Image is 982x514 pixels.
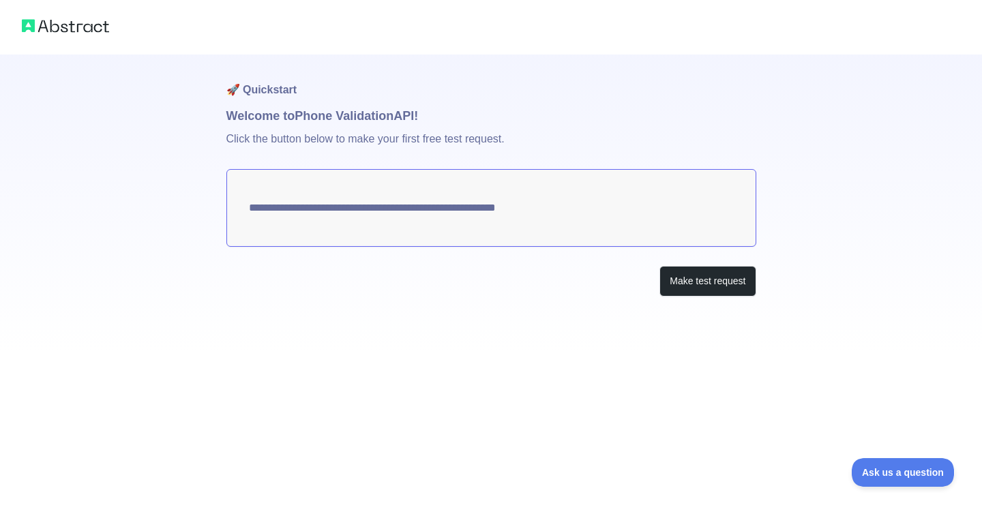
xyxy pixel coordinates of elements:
h1: 🚀 Quickstart [226,55,756,106]
p: Click the button below to make your first free test request. [226,125,756,169]
iframe: Toggle Customer Support [852,458,955,487]
button: Make test request [659,266,756,297]
img: Abstract logo [22,16,109,35]
h1: Welcome to Phone Validation API! [226,106,756,125]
